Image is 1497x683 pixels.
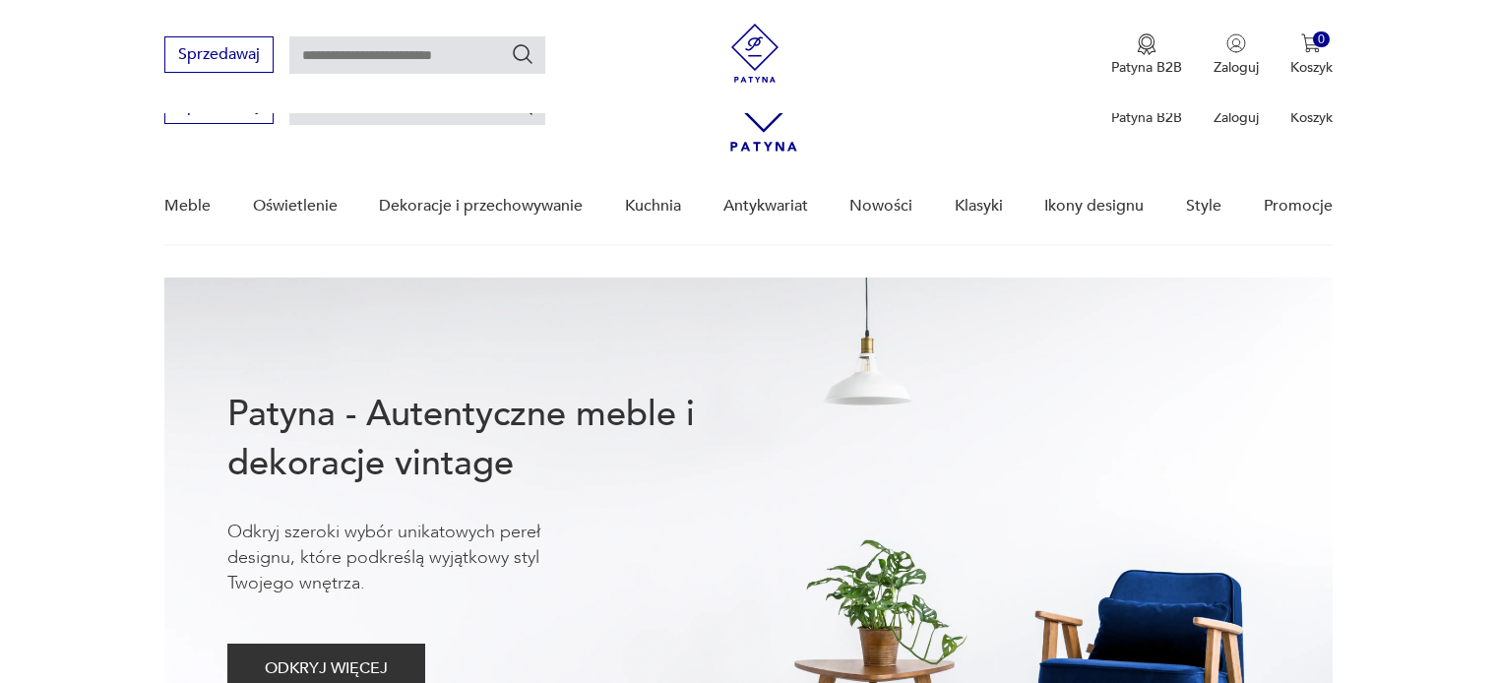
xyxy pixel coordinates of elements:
[849,168,912,244] a: Nowości
[625,168,681,244] a: Kuchnia
[1290,58,1333,77] p: Koszyk
[1111,108,1182,127] p: Patyna B2B
[227,663,425,677] a: ODKRYJ WIĘCEJ
[1111,33,1182,77] a: Ikona medaluPatyna B2B
[1264,168,1333,244] a: Promocje
[1214,58,1259,77] p: Zaloguj
[1214,33,1259,77] button: Zaloguj
[511,42,534,66] button: Szukaj
[227,520,601,596] p: Odkryj szeroki wybór unikatowych pereł designu, które podkreślą wyjątkowy styl Twojego wnętrza.
[1137,33,1156,55] img: Ikona medalu
[164,49,274,63] a: Sprzedawaj
[1301,33,1321,53] img: Ikona koszyka
[1226,33,1246,53] img: Ikonka użytkownika
[227,390,759,488] h1: Patyna - Autentyczne meble i dekoracje vintage
[1290,108,1333,127] p: Koszyk
[955,168,1003,244] a: Klasyki
[723,168,808,244] a: Antykwariat
[164,36,274,73] button: Sprzedawaj
[725,24,784,83] img: Patyna - sklep z meblami i dekoracjami vintage
[164,100,274,114] a: Sprzedawaj
[379,168,583,244] a: Dekoracje i przechowywanie
[1111,33,1182,77] button: Patyna B2B
[1044,168,1144,244] a: Ikony designu
[1214,108,1259,127] p: Zaloguj
[164,168,211,244] a: Meble
[1186,168,1221,244] a: Style
[1111,58,1182,77] p: Patyna B2B
[1313,31,1330,48] div: 0
[1290,33,1333,77] button: 0Koszyk
[253,168,338,244] a: Oświetlenie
